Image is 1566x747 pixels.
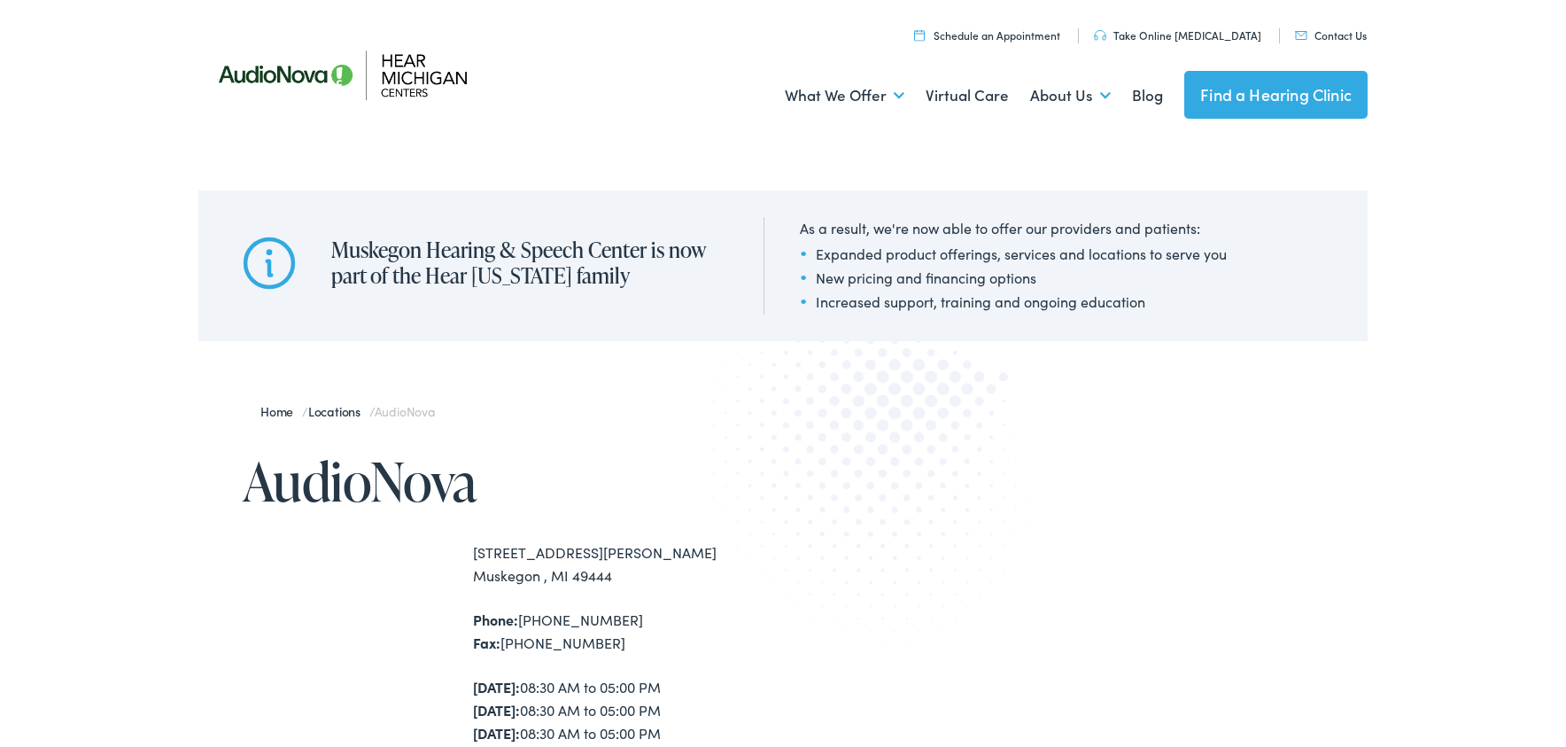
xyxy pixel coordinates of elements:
[1094,27,1261,43] a: Take Online [MEDICAL_DATA]
[914,29,925,41] img: utility icon
[1184,71,1368,119] a: Find a Hearing Clinic
[800,243,1227,264] li: Expanded product offerings, services and locations to serve you
[914,27,1060,43] a: Schedule an Appointment
[1094,30,1106,41] img: utility icon
[260,402,435,420] span: / /
[473,700,520,720] strong: [DATE]:
[800,291,1227,312] li: Increased support, training and ongoing education
[331,237,728,289] h2: Muskegon Hearing & Speech Center is now part of the Hear [US_STATE] family
[800,217,1227,238] div: As a result, we're now able to offer our providers and patients:
[473,723,520,743] strong: [DATE]:
[243,452,783,510] h1: AudioNova
[473,677,520,696] strong: [DATE]:
[473,541,783,587] div: [STREET_ADDRESS][PERSON_NAME] Muskegon , MI 49444
[1030,63,1111,128] a: About Us
[926,63,1009,128] a: Virtual Care
[1295,27,1367,43] a: Contact Us
[785,63,904,128] a: What We Offer
[375,402,435,420] span: AudioNova
[473,610,518,629] strong: Phone:
[800,267,1227,288] li: New pricing and financing options
[473,609,783,654] div: [PHONE_NUMBER] [PHONE_NUMBER]
[260,402,302,420] a: Home
[1295,31,1307,40] img: utility icon
[473,633,500,652] strong: Fax:
[308,402,369,420] a: Locations
[1132,63,1163,128] a: Blog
